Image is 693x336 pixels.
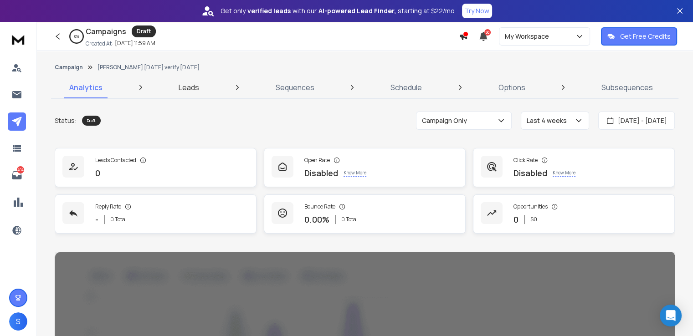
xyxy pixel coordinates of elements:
div: Open Intercom Messenger [660,305,682,326]
p: Leads Contacted [95,157,136,164]
p: 0 Total [341,216,358,223]
a: Click RateDisabledKnow More [473,148,675,187]
p: 404 [17,166,24,173]
button: [DATE] - [DATE] [598,112,675,130]
p: [PERSON_NAME] [DATE] verify [DATE] [98,64,200,71]
p: Options [498,82,525,93]
p: 0 [513,213,518,226]
strong: verified leads [247,6,291,15]
p: Schedule [390,82,422,93]
a: Schedule [385,76,427,98]
p: Campaign Only [422,116,471,125]
a: Options [493,76,531,98]
a: Opportunities0$0 [473,194,675,234]
p: Disabled [304,167,338,179]
img: logo [9,31,27,48]
button: Try Now [462,4,492,18]
button: Campaign [55,64,83,71]
a: Leads [173,76,205,98]
p: Subsequences [601,82,653,93]
button: S [9,312,27,331]
p: 0 [95,167,100,179]
a: Open RateDisabledKnow More [264,148,466,187]
a: Sequences [270,76,320,98]
div: Draft [132,25,156,37]
p: Know More [344,169,366,177]
a: Analytics [64,76,108,98]
p: Created At: [86,40,113,47]
p: Last 4 weeks [527,116,570,125]
span: 50 [484,29,491,36]
p: Try Now [465,6,489,15]
p: Opportunities [513,203,548,210]
p: Know More [553,169,575,177]
a: Reply Rate-0 Total [55,194,257,234]
div: Draft [82,116,101,126]
p: Analytics [69,82,103,93]
p: Disabled [513,167,547,179]
a: Leads Contacted0 [55,148,257,187]
p: $ 0 [530,216,537,223]
p: Open Rate [304,157,330,164]
p: 0 % [74,34,79,39]
p: My Workspace [505,32,553,41]
h1: Campaigns [86,26,126,37]
p: Click Rate [513,157,538,164]
a: 404 [8,166,26,184]
a: Subsequences [596,76,658,98]
button: Get Free Credits [601,27,677,46]
p: 0 Total [110,216,127,223]
p: Get only with our starting at $22/mo [221,6,455,15]
a: Bounce Rate0.00%0 Total [264,194,466,234]
p: Get Free Credits [620,32,671,41]
p: Sequences [276,82,314,93]
p: Leads [179,82,199,93]
p: 0.00 % [304,213,329,226]
strong: AI-powered Lead Finder, [318,6,396,15]
p: - [95,213,98,226]
p: [DATE] 11:59 AM [115,40,155,47]
p: Bounce Rate [304,203,335,210]
p: Reply Rate [95,203,121,210]
p: Status: [55,116,77,125]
